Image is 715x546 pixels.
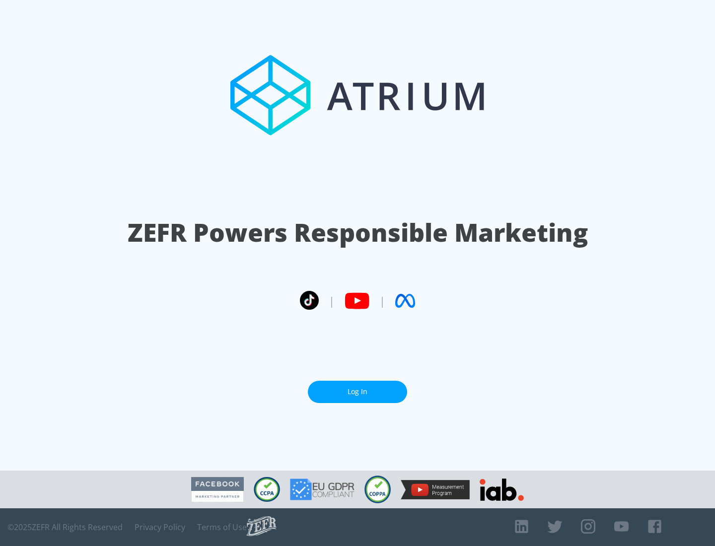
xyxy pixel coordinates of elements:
span: | [329,293,335,308]
img: CCPA Compliant [254,477,280,502]
img: IAB [480,478,524,501]
img: Facebook Marketing Partner [191,477,244,502]
a: Privacy Policy [135,522,185,532]
h1: ZEFR Powers Responsible Marketing [128,215,588,250]
a: Log In [308,381,407,403]
span: | [379,293,385,308]
span: © 2025 ZEFR All Rights Reserved [7,522,123,532]
img: YouTube Measurement Program [401,480,470,499]
a: Terms of Use [197,522,247,532]
img: COPPA Compliant [364,476,391,503]
img: GDPR Compliant [290,478,355,500]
